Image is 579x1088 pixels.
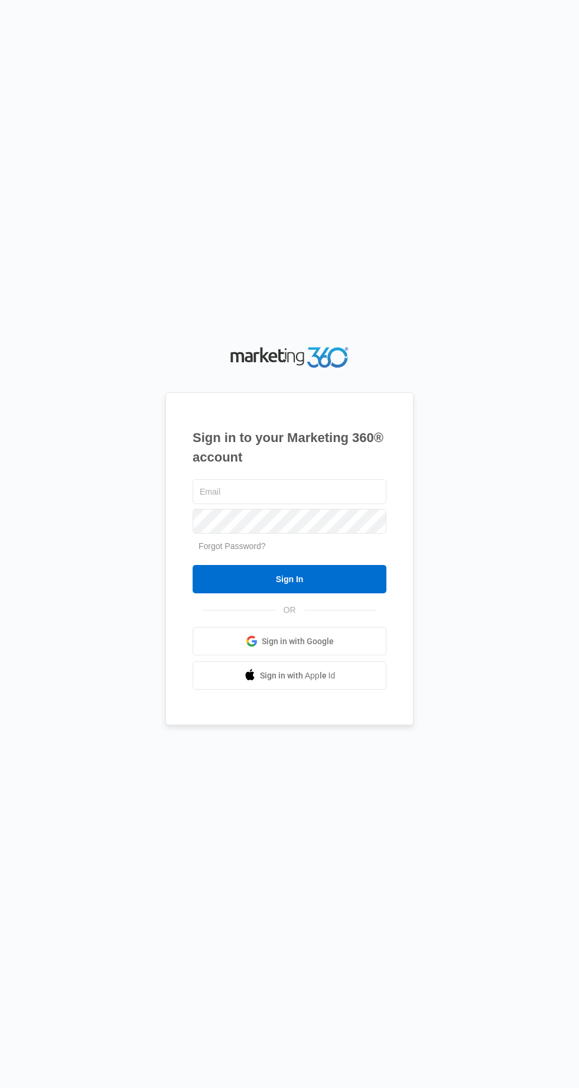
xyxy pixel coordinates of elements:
[262,635,334,648] span: Sign in with Google
[193,627,386,655] a: Sign in with Google
[193,479,386,504] input: Email
[193,661,386,690] a: Sign in with Apple Id
[275,604,304,616] span: OR
[193,565,386,593] input: Sign In
[260,670,336,682] span: Sign in with Apple Id
[193,428,386,467] h1: Sign in to your Marketing 360® account
[199,541,266,551] a: Forgot Password?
